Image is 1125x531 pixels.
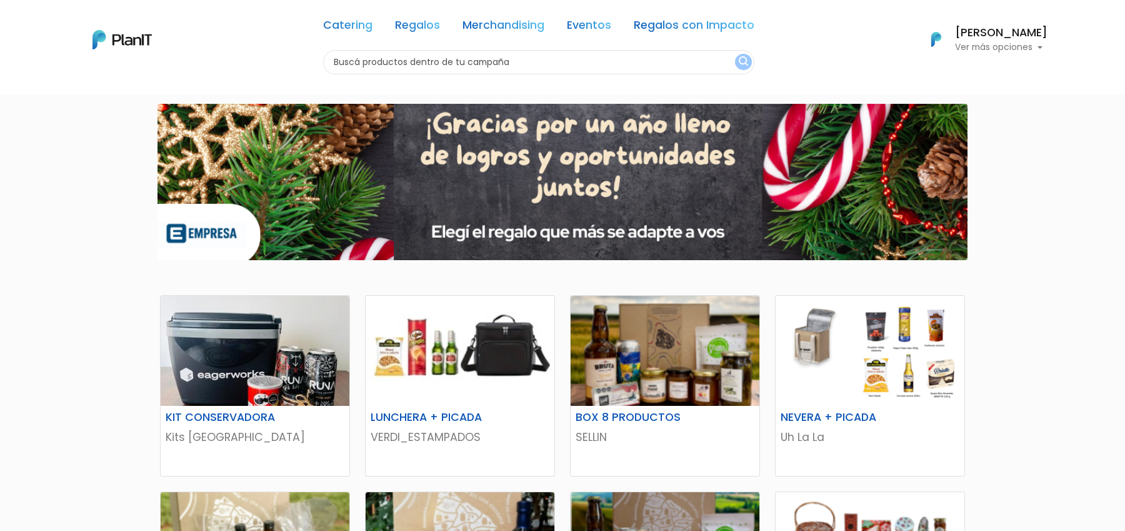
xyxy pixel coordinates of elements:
p: Ver más opciones [955,43,1047,52]
img: thumb_B5069BE2-F4D7-4801-A181-DF9E184C69A6.jpeg [366,296,554,406]
img: PlanIt Logo [92,30,152,49]
a: Eventos [567,20,611,35]
a: Regalos [395,20,440,35]
p: SELLIN [576,429,754,445]
p: Kits [GEOGRAPHIC_DATA] [166,429,344,445]
a: KIT CONSERVADORA Kits [GEOGRAPHIC_DATA] [160,295,350,477]
h6: NEVERA + PICADA [773,411,902,424]
h6: KIT CONSERVADORA [158,411,287,424]
a: LUNCHERA + PICADA VERDI_ESTAMPADOS [365,295,555,477]
p: Uh La La [781,429,959,445]
a: Regalos con Impacto [634,20,754,35]
a: Catering [323,20,372,35]
img: thumb_PHOTO-2024-03-26-08-59-59_2.jpg [161,296,349,406]
input: Buscá productos dentro de tu campaña [323,50,754,74]
h6: LUNCHERA + PICADA [363,411,492,424]
a: Merchandising [462,20,544,35]
h6: [PERSON_NAME] [955,28,1047,39]
p: VERDI_ESTAMPADOS [371,429,549,445]
img: PlanIt Logo [922,26,950,53]
a: NEVERA + PICADA Uh La La [775,295,965,477]
a: BOX 8 PRODUCTOS SELLIN [570,295,760,477]
img: thumb_Dise%C3%B1o_sin_t%C3%ADtulo_-_2024-12-19T140550.294.png [776,296,964,406]
h6: BOX 8 PRODUCTOS [568,411,697,424]
button: PlanIt Logo [PERSON_NAME] Ver más opciones [915,23,1047,56]
img: thumb_6882808d94dd4_15.png [571,296,759,406]
img: search_button-432b6d5273f82d61273b3651a40e1bd1b912527efae98b1b7a1b2c0702e16a8d.svg [739,56,748,68]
